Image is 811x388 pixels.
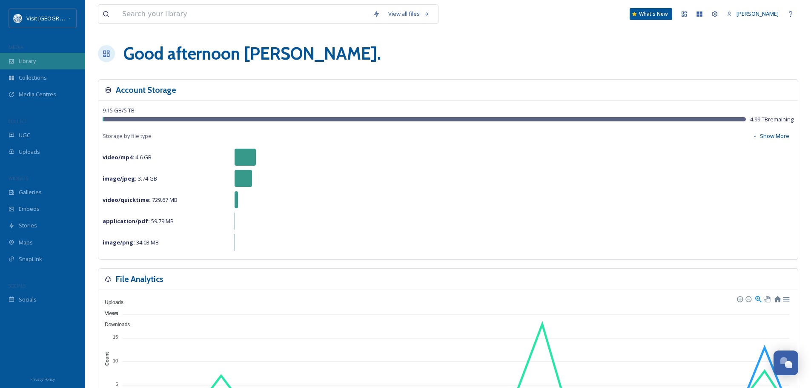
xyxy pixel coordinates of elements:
a: [PERSON_NAME] [722,6,783,22]
span: 59.79 MB [103,217,174,225]
h3: Account Storage [116,84,176,96]
span: SOCIALS [9,282,26,289]
span: Views [98,310,118,316]
tspan: 20 [113,311,118,316]
span: 4.99 TB remaining [750,115,794,124]
div: Zoom Out [745,296,751,302]
a: What's New [630,8,672,20]
span: Visit [GEOGRAPHIC_DATA] [26,14,92,22]
a: View all files [384,6,434,22]
span: Uploads [98,299,123,305]
span: Collections [19,74,47,82]
input: Search your library [118,5,369,23]
span: COLLECT [9,118,27,124]
strong: video/quicktime : [103,196,151,204]
button: Open Chat [774,351,798,375]
tspan: 15 [113,334,118,339]
div: Selection Zoom [754,295,762,302]
span: 3.74 GB [103,175,157,182]
strong: video/mp4 : [103,153,134,161]
span: Downloads [98,322,130,328]
strong: image/png : [103,239,135,246]
div: Zoom In [736,296,742,302]
div: Reset Zoom [774,295,781,302]
button: Show More [748,128,794,144]
span: Library [19,57,36,65]
a: Privacy Policy [30,374,55,384]
div: Menu [782,295,789,302]
strong: image/jpeg : [103,175,137,182]
tspan: 10 [113,358,118,363]
span: SnapLink [19,255,42,263]
span: 4.6 GB [103,153,152,161]
span: [PERSON_NAME] [736,10,779,17]
span: UGC [19,131,30,139]
span: Media Centres [19,90,56,98]
span: Stories [19,221,37,230]
span: 9.15 GB / 5 TB [103,106,135,114]
span: 34.03 MB [103,239,159,246]
span: Privacy Policy [30,377,55,382]
tspan: 5 [115,382,118,387]
span: Storage by file type [103,132,152,140]
text: Count [104,352,109,366]
img: download%20%281%29.png [14,14,22,23]
span: MEDIA [9,44,23,50]
h1: Good afternoon [PERSON_NAME] . [123,41,381,66]
strong: application/pdf : [103,217,150,225]
h3: File Analytics [116,273,163,285]
span: Socials [19,296,37,304]
span: WIDGETS [9,175,28,181]
div: Panning [764,296,769,301]
span: Galleries [19,188,42,196]
span: Maps [19,239,33,247]
span: 729.67 MB [103,196,178,204]
span: Embeds [19,205,40,213]
span: Uploads [19,148,40,156]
